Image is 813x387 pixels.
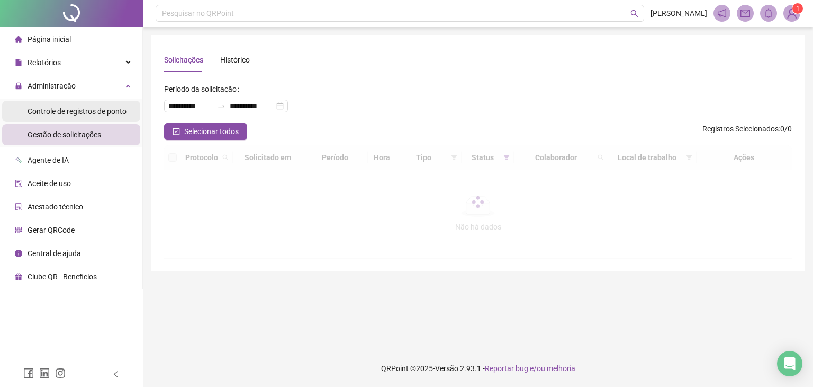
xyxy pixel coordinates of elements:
span: Relatórios [28,58,61,67]
span: Agente de IA [28,156,69,164]
div: Open Intercom Messenger [777,351,802,376]
span: Controle de registros de ponto [28,107,127,116]
span: Reportar bug e/ou melhoria [485,364,575,373]
span: mail [740,8,750,18]
span: Central de ajuda [28,249,81,258]
span: swap-right [217,102,225,110]
span: Atestado técnico [28,203,83,211]
span: Página inicial [28,35,71,43]
span: Clube QR - Beneficios [28,272,97,281]
span: facebook [23,368,34,379]
span: Gerar QRCode [28,226,75,234]
span: linkedin [39,368,50,379]
span: instagram [55,368,66,379]
span: check-square [173,128,180,135]
span: home [15,36,22,43]
span: Versão [435,364,458,373]
span: to [217,102,225,110]
span: bell [764,8,773,18]
footer: QRPoint © 2025 - 2.93.1 - [143,350,813,387]
span: Gestão de solicitações [28,130,101,139]
img: 95213 [784,5,800,21]
span: qrcode [15,226,22,234]
div: Histórico [220,54,250,66]
span: left [112,371,120,378]
span: info-circle [15,250,22,257]
span: search [630,10,638,17]
span: Registros Selecionados [702,125,779,133]
span: solution [15,203,22,210]
span: audit [15,180,22,187]
span: notification [717,8,727,18]
sup: Atualize o seu contato no menu Meus Dados [792,3,803,14]
span: lock [15,82,22,90]
span: gift [15,273,22,280]
span: [PERSON_NAME] [651,7,707,19]
div: Solicitações [164,54,203,66]
span: Administração [28,82,76,90]
span: Selecionar todos [184,126,239,137]
span: file [15,59,22,66]
span: 1 [796,5,800,12]
span: : 0 / 0 [702,123,792,140]
span: Aceite de uso [28,179,71,188]
button: Selecionar todos [164,123,247,140]
label: Período da solicitação [164,81,243,98]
